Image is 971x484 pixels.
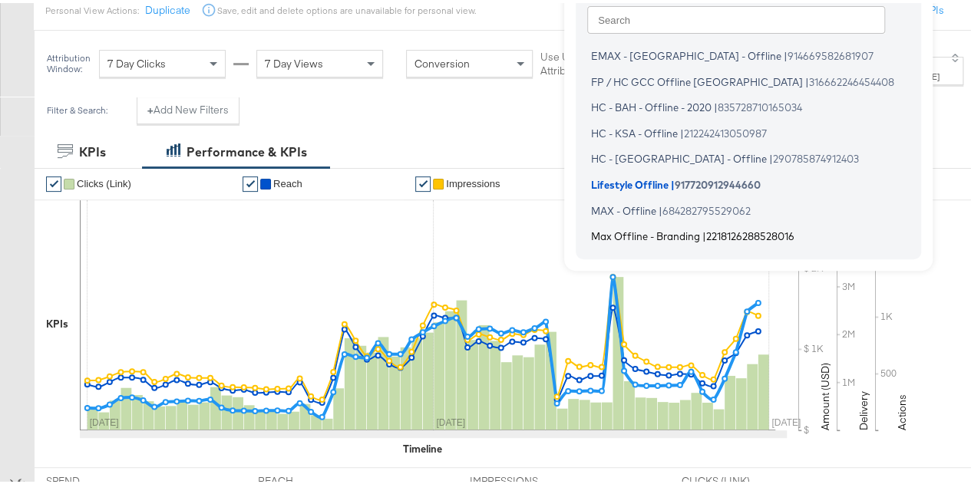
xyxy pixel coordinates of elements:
div: Attribution Window: [46,50,91,71]
span: Lifestyle Offline [591,175,669,187]
div: Filter & Search: [46,102,108,113]
span: FP / HC GCC Offline [GEOGRAPHIC_DATA] [591,72,803,84]
span: HC - [GEOGRAPHIC_DATA] - Offline [591,150,767,162]
span: 212242413050987 [684,123,767,136]
strong: + [147,100,154,114]
span: | [784,47,788,59]
span: HC - KSA - Offline [591,123,678,136]
span: Conversion [414,54,470,67]
span: 684282795529062 [662,201,751,213]
span: | [680,123,684,136]
span: 917720912944660 [675,175,761,187]
span: | [805,72,809,84]
div: Performance & KPIs [187,140,307,158]
div: KPIs [46,314,68,328]
text: Amount (USD) [818,360,832,427]
span: | [659,201,662,213]
button: +Add New Filters [137,94,239,121]
span: Max Offline - Branding [591,227,700,239]
span: 290785874912403 [773,150,859,162]
div: Personal View Actions: [45,2,138,14]
span: 7 Day Clicks [107,54,166,67]
span: | [714,98,718,110]
span: | [671,175,675,187]
a: ✔ [243,173,258,189]
span: 2218126288528016 [706,227,794,239]
span: | [702,227,706,239]
span: 316662246454408 [809,72,894,84]
text: Delivery [857,388,870,427]
div: Save, edit and delete options are unavailable for personal view. [216,2,475,14]
div: KPIs [79,140,106,158]
span: 7 Day Views [265,54,323,67]
span: Reach [273,175,302,186]
span: MAX - Offline [591,201,656,213]
span: Impressions [446,175,500,186]
text: Actions [895,391,909,427]
span: | [769,150,773,162]
span: Clicks (Link) [77,175,131,186]
label: Use Unified Attribution Setting: [540,47,642,75]
a: ✔ [46,173,61,189]
span: EMAX - [GEOGRAPHIC_DATA] - Offline [591,47,781,59]
span: 835728710165034 [718,98,802,110]
span: 914669582681907 [788,47,874,59]
div: Timeline [403,439,442,453]
a: ✔ [415,173,431,189]
span: HC - BAH - Offline - 2020 [591,98,712,110]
